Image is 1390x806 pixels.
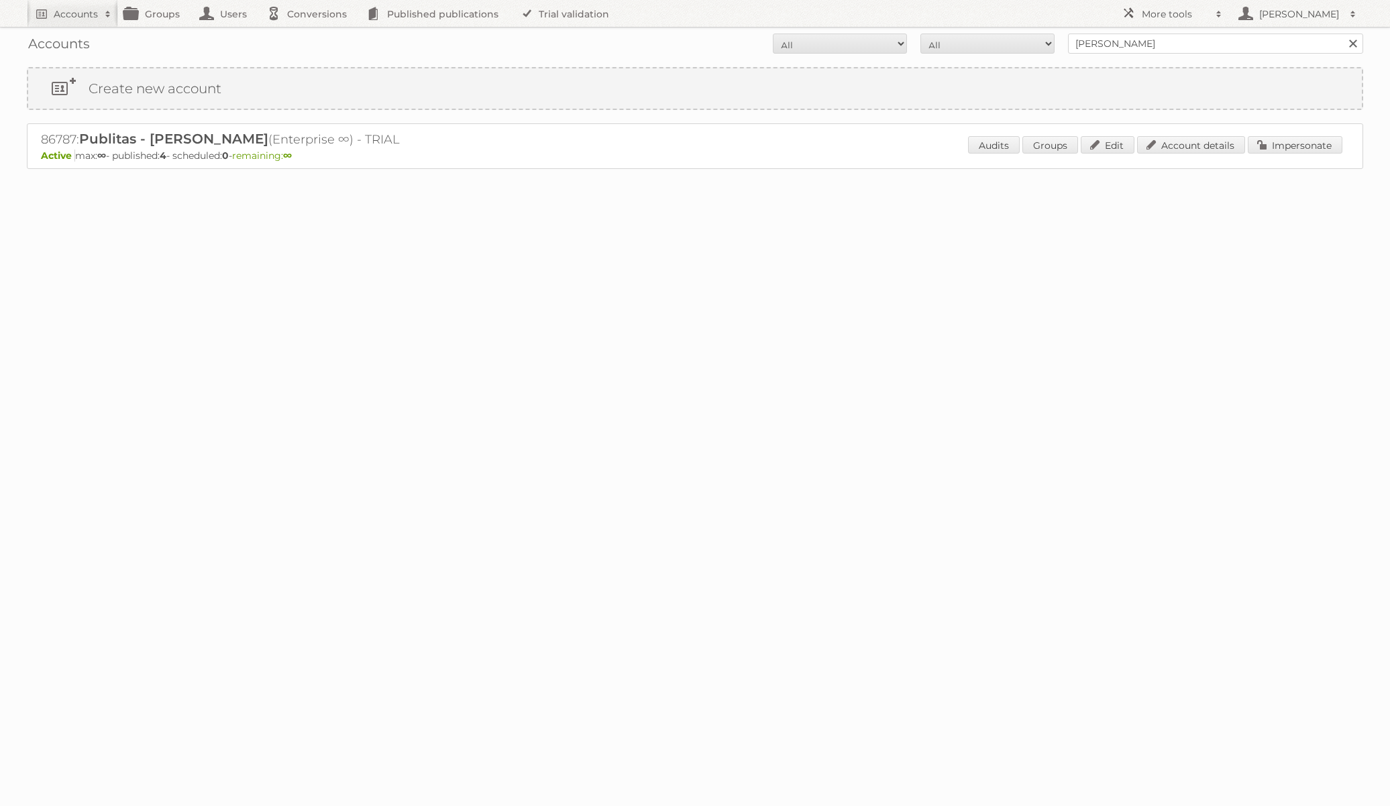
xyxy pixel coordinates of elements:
[97,150,106,162] strong: ∞
[283,150,292,162] strong: ∞
[79,131,268,147] span: Publitas - [PERSON_NAME]
[1248,136,1342,154] a: Impersonate
[41,150,75,162] span: Active
[28,68,1362,109] a: Create new account
[54,7,98,21] h2: Accounts
[1256,7,1343,21] h2: [PERSON_NAME]
[222,150,229,162] strong: 0
[160,150,166,162] strong: 4
[41,150,1349,162] p: max: - published: - scheduled: -
[1142,7,1209,21] h2: More tools
[1137,136,1245,154] a: Account details
[232,150,292,162] span: remaining:
[1022,136,1078,154] a: Groups
[968,136,1020,154] a: Audits
[1081,136,1134,154] a: Edit
[41,131,511,148] h2: 86787: (Enterprise ∞) - TRIAL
